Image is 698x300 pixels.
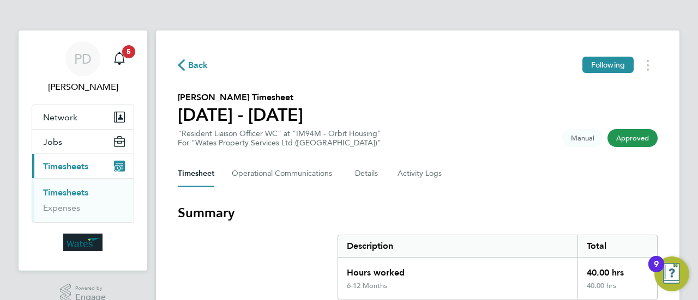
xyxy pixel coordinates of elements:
button: Open Resource Center, 9 new notifications [654,256,689,291]
button: Jobs [32,130,134,154]
button: Timesheets Menu [638,57,658,74]
div: "Resident Liaison Officer WC" at "IM94M - Orbit Housing" [178,129,381,148]
a: PD[PERSON_NAME] [32,41,134,94]
span: Back [188,59,208,72]
div: Summary [338,235,658,299]
div: Timesheets [32,178,134,222]
h3: Summary [178,204,658,222]
div: Description [338,235,577,257]
div: 40.00 hrs [577,281,657,299]
button: Following [582,57,634,73]
button: Activity Logs [398,161,443,187]
span: PD [74,52,92,66]
span: Following [591,60,625,70]
button: Back [178,58,208,72]
span: Jobs [43,137,62,147]
a: Expenses [43,203,80,213]
button: Timesheet [178,161,214,187]
div: 40.00 hrs [577,258,657,281]
button: Timesheets [32,154,134,178]
img: wates-logo-retina.png [63,234,103,251]
a: Go to home page [32,234,134,251]
span: Network [43,112,77,123]
h1: [DATE] - [DATE] [178,104,303,126]
button: Network [32,105,134,129]
span: Timesheets [43,161,88,172]
button: Operational Communications [232,161,338,187]
div: For "Wates Property Services Ltd ([GEOGRAPHIC_DATA])" [178,138,381,148]
h2: [PERSON_NAME] Timesheet [178,91,303,104]
a: Timesheets [43,187,88,198]
div: Hours worked [338,258,577,281]
a: 5 [109,41,130,76]
div: 9 [654,264,659,278]
button: Details [355,161,380,187]
nav: Main navigation [19,30,147,271]
span: Powered by [75,284,106,293]
div: Total [577,235,657,257]
span: This timesheet has been approved. [607,129,658,147]
span: This timesheet was manually created. [562,129,603,147]
div: 6-12 Months [347,281,387,290]
span: Paul Davies [32,81,134,94]
span: 5 [122,45,135,58]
